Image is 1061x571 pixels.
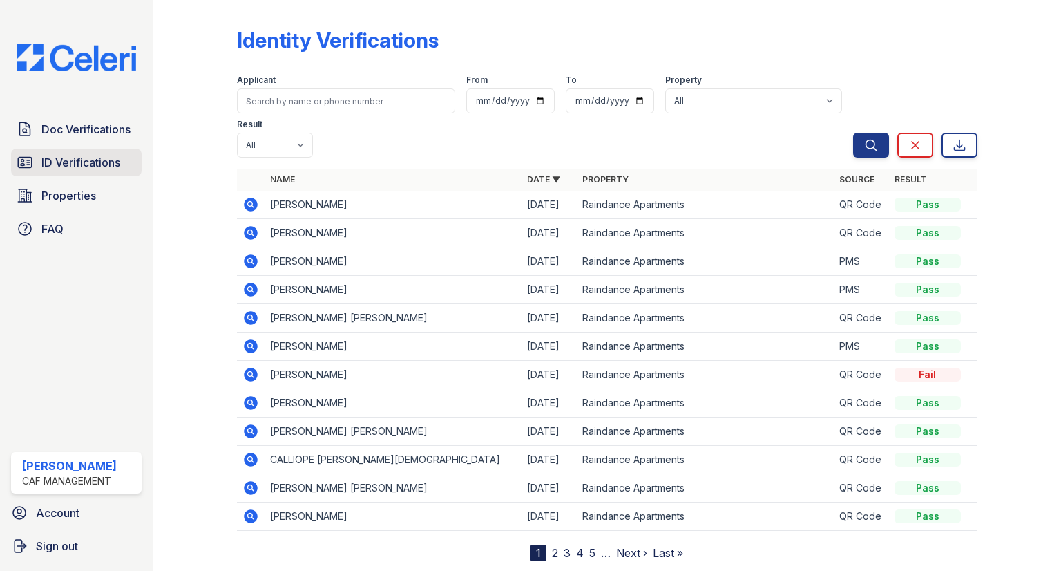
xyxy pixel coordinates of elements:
[11,115,142,143] a: Doc Verifications
[265,446,522,474] td: CALLIOPE [PERSON_NAME][DEMOGRAPHIC_DATA]
[834,247,889,276] td: PMS
[466,75,488,86] label: From
[237,88,455,113] input: Search by name or phone number
[834,446,889,474] td: QR Code
[564,546,571,560] a: 3
[265,247,522,276] td: [PERSON_NAME]
[265,389,522,418] td: [PERSON_NAME]
[582,174,629,185] a: Property
[577,247,834,276] td: Raindance Apartments
[895,509,961,523] div: Pass
[522,474,577,503] td: [DATE]
[834,418,889,446] td: QR Code
[265,304,522,333] td: [PERSON_NAME] [PERSON_NAME]
[895,368,961,382] div: Fail
[237,119,262,130] label: Result
[522,389,577,418] td: [DATE]
[577,446,834,474] td: Raindance Apartments
[265,418,522,446] td: [PERSON_NAME] [PERSON_NAME]
[522,219,577,247] td: [DATE]
[11,182,142,209] a: Properties
[522,333,577,361] td: [DATE]
[834,474,889,503] td: QR Code
[265,219,522,247] td: [PERSON_NAME]
[895,283,961,297] div: Pass
[522,361,577,389] td: [DATE]
[522,276,577,304] td: [DATE]
[834,191,889,219] td: QR Code
[834,304,889,333] td: QR Code
[616,546,647,560] a: Next ›
[527,174,560,185] a: Date ▼
[41,221,64,237] span: FAQ
[11,149,142,176] a: ID Verifications
[522,304,577,333] td: [DATE]
[6,532,147,560] a: Sign out
[577,389,834,418] td: Raindance Apartments
[577,503,834,531] td: Raindance Apartments
[834,361,889,389] td: QR Code
[22,474,117,488] div: CAF Management
[895,424,961,438] div: Pass
[577,191,834,219] td: Raindance Apartments
[265,333,522,361] td: [PERSON_NAME]
[665,75,702,86] label: Property
[265,276,522,304] td: [PERSON_NAME]
[577,304,834,333] td: Raindance Apartments
[895,339,961,353] div: Pass
[552,546,558,560] a: 2
[834,219,889,247] td: QR Code
[577,219,834,247] td: Raindance Apartments
[265,503,522,531] td: [PERSON_NAME]
[577,333,834,361] td: Raindance Apartments
[895,198,961,212] div: Pass
[237,75,276,86] label: Applicant
[895,481,961,495] div: Pass
[41,121,131,138] span: Doc Verifications
[22,458,117,474] div: [PERSON_NAME]
[566,75,577,86] label: To
[522,503,577,531] td: [DATE]
[895,311,961,325] div: Pass
[41,187,96,204] span: Properties
[522,446,577,474] td: [DATE]
[577,418,834,446] td: Raindance Apartments
[895,453,961,467] div: Pass
[834,389,889,418] td: QR Code
[41,154,120,171] span: ID Verifications
[265,474,522,503] td: [PERSON_NAME] [PERSON_NAME]
[895,254,961,268] div: Pass
[270,174,295,185] a: Name
[522,247,577,276] td: [DATE]
[36,505,79,521] span: Account
[834,276,889,304] td: PMS
[6,499,147,527] a: Account
[530,545,546,561] div: 1
[653,546,683,560] a: Last »
[577,276,834,304] td: Raindance Apartments
[895,226,961,240] div: Pass
[577,361,834,389] td: Raindance Apartments
[237,28,439,53] div: Identity Verifications
[522,191,577,219] td: [DATE]
[6,44,147,71] img: CE_Logo_Blue-a8612792a0a2168367f1c8372b55b34899dd931a85d93a1a3d3e32e68fde9ad4.png
[895,396,961,410] div: Pass
[895,174,927,185] a: Result
[522,418,577,446] td: [DATE]
[601,545,611,561] span: …
[36,538,78,554] span: Sign out
[589,546,595,560] a: 5
[839,174,874,185] a: Source
[265,361,522,389] td: [PERSON_NAME]
[834,503,889,531] td: QR Code
[265,191,522,219] td: [PERSON_NAME]
[577,474,834,503] td: Raindance Apartments
[576,546,584,560] a: 4
[834,333,889,361] td: PMS
[11,215,142,243] a: FAQ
